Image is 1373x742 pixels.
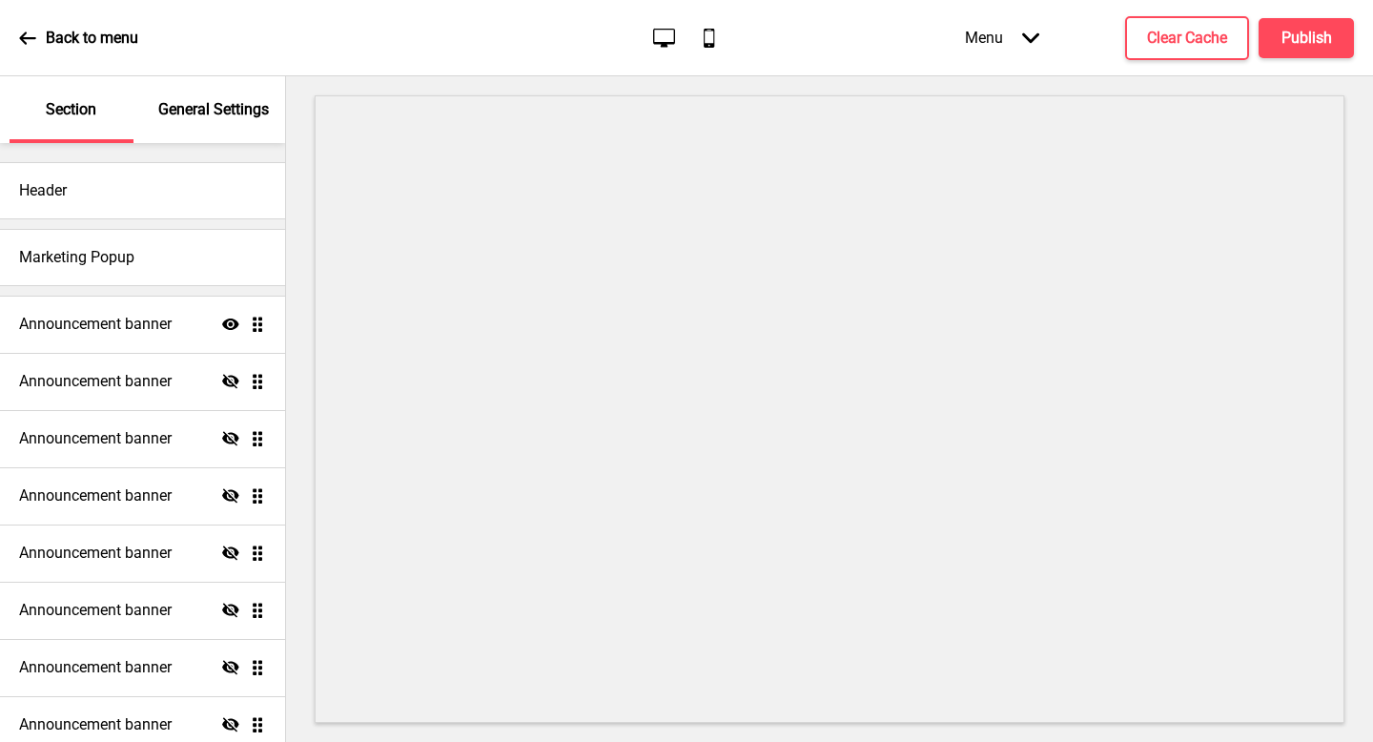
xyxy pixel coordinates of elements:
h4: Announcement banner [19,714,172,735]
h4: Marketing Popup [19,247,134,268]
p: General Settings [158,99,269,120]
button: Clear Cache [1125,16,1249,60]
h4: Announcement banner [19,314,172,335]
button: Publish [1259,18,1354,58]
h4: Announcement banner [19,657,172,678]
h4: Announcement banner [19,485,172,506]
div: Menu [946,10,1058,66]
h4: Announcement banner [19,371,172,392]
h4: Announcement banner [19,428,172,449]
h4: Announcement banner [19,543,172,564]
h4: Announcement banner [19,600,172,621]
h4: Publish [1281,28,1332,49]
p: Back to menu [46,28,138,49]
h4: Header [19,180,67,201]
p: Section [46,99,96,120]
a: Back to menu [19,12,138,64]
h4: Clear Cache [1147,28,1227,49]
